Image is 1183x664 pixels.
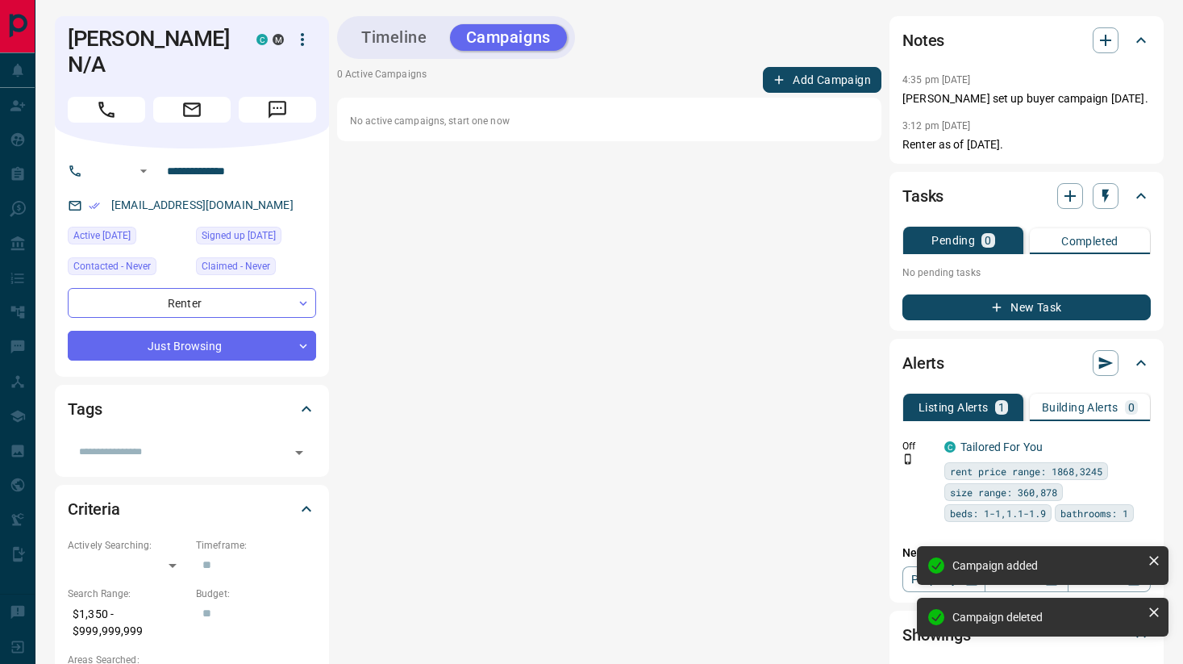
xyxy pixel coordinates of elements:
div: Criteria [68,490,316,528]
p: 0 [1128,402,1135,413]
div: Tasks [902,177,1151,215]
p: [PERSON_NAME] set up buyer campaign [DATE]. [902,90,1151,107]
div: Wed Aug 13 2025 [68,227,188,249]
p: Budget: [196,587,316,601]
p: 4:35 pm [DATE] [902,74,971,86]
p: Off [902,439,935,453]
span: size range: 360,878 [950,484,1057,500]
div: Notes [902,21,1151,60]
p: Listing Alerts [918,402,989,413]
p: Building Alerts [1042,402,1118,413]
h2: Tags [68,396,102,422]
span: beds: 1-1,1.1-1.9 [950,505,1046,521]
h2: Showings [902,622,971,648]
p: $1,350 - $999,999,999 [68,601,188,645]
span: Signed up [DATE] [202,228,276,244]
span: Contacted - Never [73,258,151,274]
svg: Push Notification Only [902,453,914,465]
button: Timeline [345,24,444,51]
span: Call [68,97,145,123]
p: 0 Active Campaigns [337,67,427,93]
span: Active [DATE] [73,228,131,244]
h2: Alerts [902,350,944,376]
span: rent price range: 1868,3245 [950,463,1102,479]
div: Campaign deleted [952,611,1141,624]
p: Pending [931,235,975,246]
p: Renter as of [DATE]. [902,136,1151,153]
div: condos.ca [944,441,956,453]
h2: Tasks [902,183,943,209]
h1: [PERSON_NAME] N/A [68,26,232,77]
p: 1 [998,402,1005,413]
svg: Email Verified [89,200,100,211]
button: Open [288,441,310,464]
div: Thu Mar 11 2010 [196,227,316,249]
p: Search Range: [68,587,188,601]
div: Showings [902,616,1151,654]
span: Message [239,97,316,123]
p: No active campaigns, start one now [350,114,869,128]
h2: Criteria [68,496,120,522]
div: condos.ca [256,34,268,45]
h2: Notes [902,27,944,53]
a: Property [902,566,985,592]
button: Campaigns [450,24,567,51]
button: Open [134,161,153,181]
a: Tailored For You [960,441,1043,453]
a: [EMAIL_ADDRESS][DOMAIN_NAME] [111,198,294,211]
span: bathrooms: 1 [1060,505,1128,521]
span: Email [153,97,231,123]
p: No pending tasks [902,261,1151,285]
p: Completed [1061,236,1118,247]
p: Timeframe: [196,538,316,553]
div: Just Browsing [68,331,316,361]
div: mrloft.ca [273,34,284,45]
p: 3:12 pm [DATE] [902,120,971,132]
div: Renter [68,288,316,318]
div: Alerts [902,344,1151,382]
p: Actively Searching: [68,538,188,553]
p: New Alert: [902,545,1151,562]
span: Claimed - Never [202,258,270,274]
button: New Task [902,294,1151,320]
div: Tags [68,390,316,428]
p: 0 [985,235,991,246]
button: Add Campaign [763,67,881,93]
div: Campaign added [952,559,1141,572]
